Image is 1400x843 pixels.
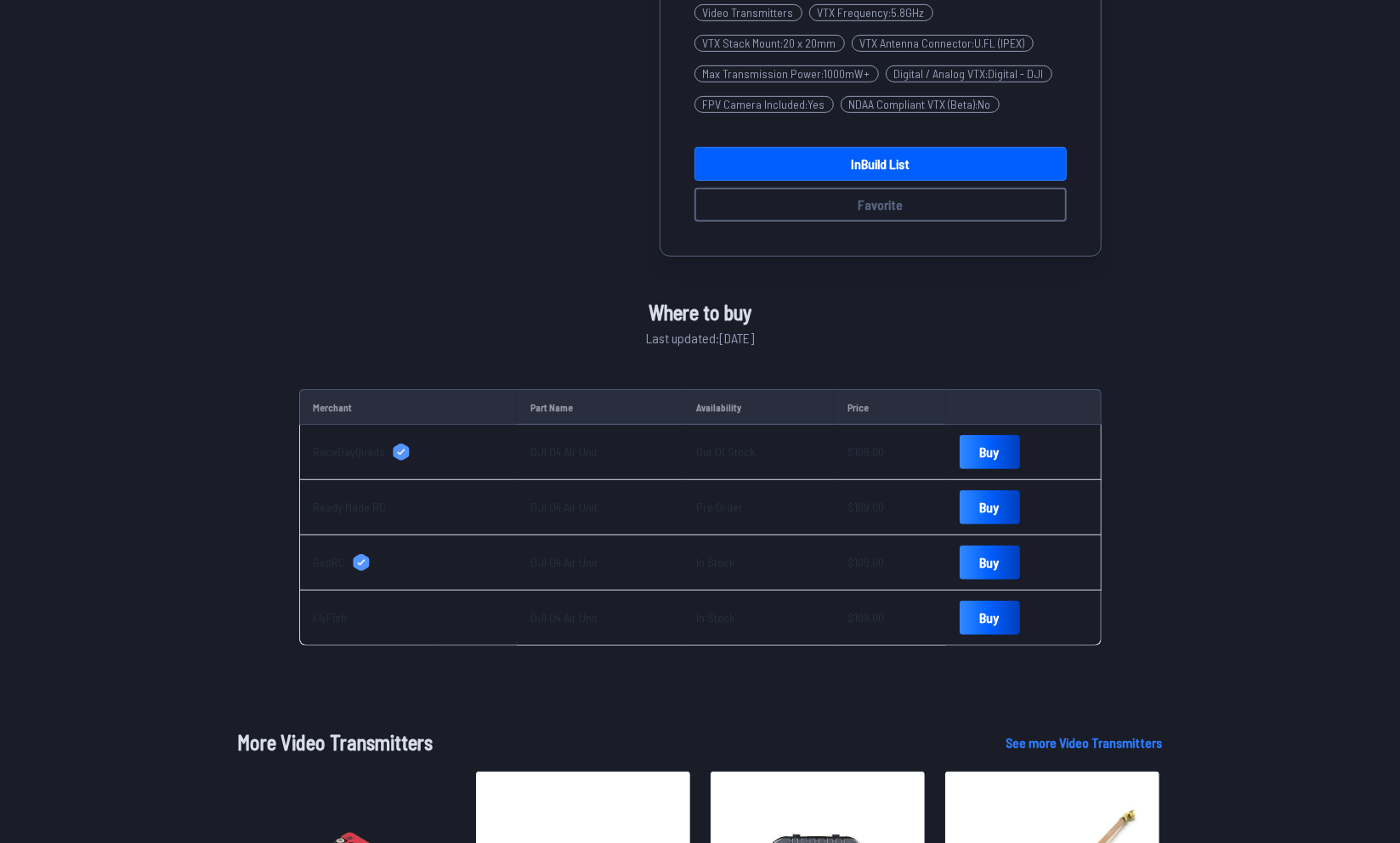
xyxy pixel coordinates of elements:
[841,89,1006,120] a: NDAA Compliant VTX (Beta):No
[834,535,946,591] td: $109.00
[314,444,504,461] a: RaceDayQuads
[314,554,504,571] a: GepRC
[694,59,886,89] a: Max Transmission Power:1000mW+
[299,389,518,425] td: Merchant
[960,601,1020,635] a: Buy
[694,35,845,52] span: VTX Stack Mount : 20 x 20mm
[809,4,933,21] span: VTX Frequency : 5.8GHz
[683,425,834,480] td: Out Of Stock
[683,591,834,646] td: In Stock
[852,28,1040,59] a: VTX Antenna Connector:U.FL (IPEX)
[649,297,751,328] span: Where to buy
[646,328,754,348] span: Last updated: [DATE]
[314,554,346,571] span: GepRC
[694,89,841,120] a: FPV Camera Included:Yes
[960,490,1020,524] a: Buy
[314,499,504,516] a: Ready Made RC
[683,389,834,425] td: Availability
[530,500,598,514] a: DJI O4 Air Unit
[834,425,946,480] td: $109.00
[886,65,1052,82] span: Digital / Analog VTX : Digital - DJI
[683,480,834,535] td: Pre Order
[834,591,946,646] td: $109.00
[841,96,1000,113] span: NDAA Compliant VTX (Beta) : No
[852,35,1034,52] span: VTX Antenna Connector : U.FL (IPEX)
[886,59,1059,89] a: Digital / Analog VTX:Digital - DJI
[314,609,504,626] a: FlyFish
[314,444,386,461] span: RaceDayQuads
[683,535,834,591] td: In Stock
[694,147,1067,181] a: InBuild List
[530,555,598,569] a: DJI O4 Air Unit
[530,444,598,459] a: DJI O4 Air Unit
[960,546,1020,580] a: Buy
[694,28,852,59] a: VTX Stack Mount:20 x 20mm
[1006,733,1163,753] a: See more Video Transmitters
[238,727,979,758] h1: More Video Transmitters
[314,499,387,516] span: Ready Made RC
[530,610,598,625] a: DJI O4 Air Unit
[834,480,946,535] td: $109.00
[517,389,683,425] td: Part Name
[694,96,834,113] span: FPV Camera Included : Yes
[834,389,946,425] td: Price
[960,435,1020,469] a: Buy
[694,188,1067,222] button: Favorite
[694,65,879,82] span: Max Transmission Power : 1000mW+
[314,609,348,626] span: FlyFish
[694,4,802,21] span: Video Transmitters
